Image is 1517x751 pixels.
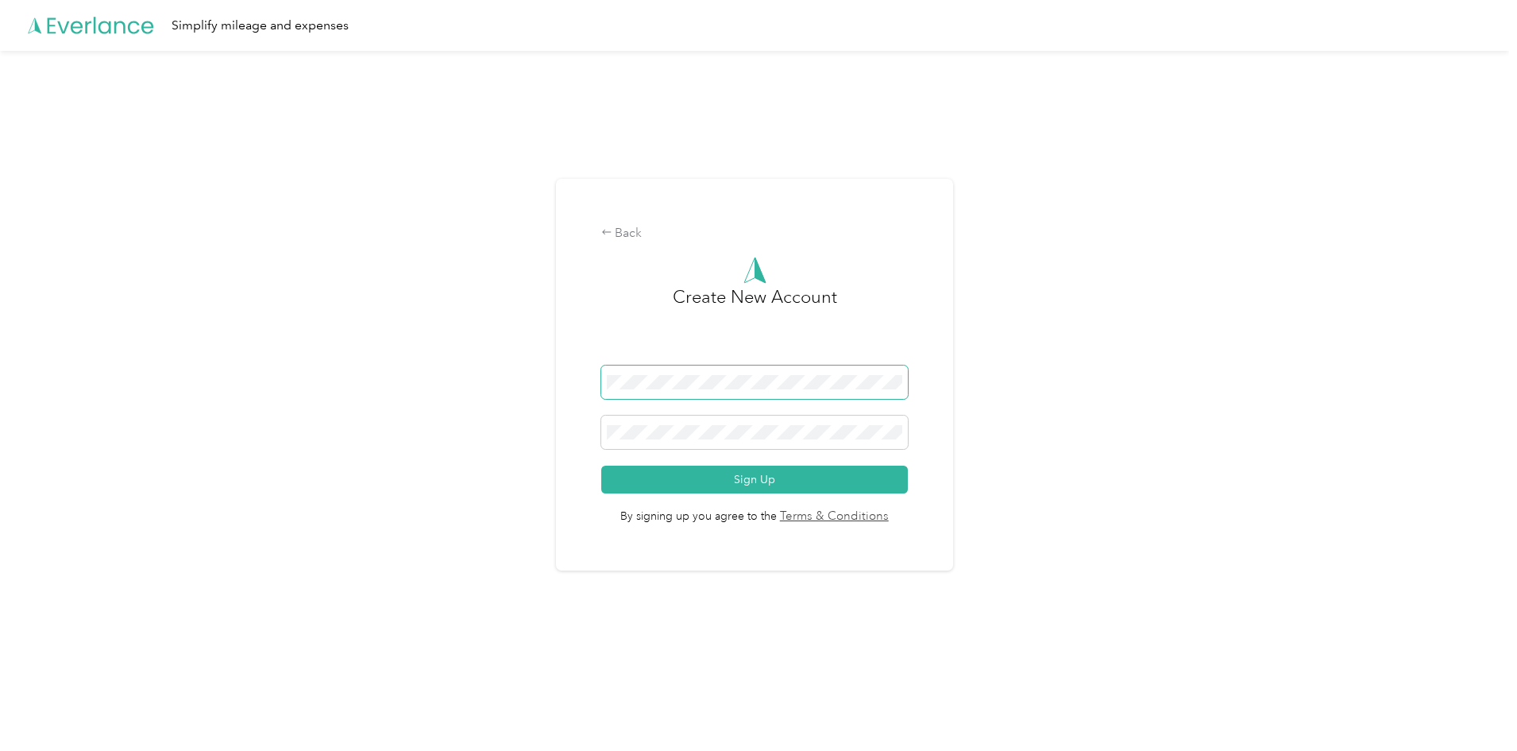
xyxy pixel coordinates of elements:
span: By signing up you agree to the [601,494,909,525]
button: Sign Up [601,466,909,494]
div: Back [601,224,909,243]
a: Terms & Conditions [777,508,889,526]
h3: Create New Account [673,284,837,366]
div: Simplify mileage and expenses [172,16,349,36]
